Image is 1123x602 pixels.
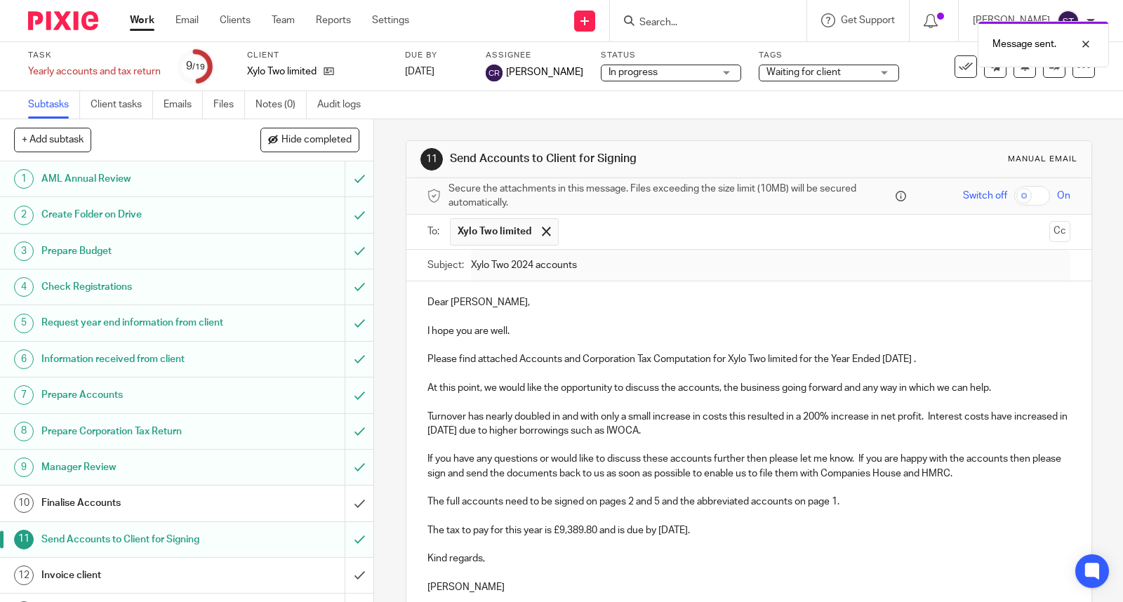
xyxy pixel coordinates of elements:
button: + Add subtask [14,128,91,152]
h1: Finalise Accounts [41,493,234,514]
div: 9 [186,58,205,74]
label: Client [247,50,387,61]
p: Message sent. [992,37,1056,51]
img: Pixie [28,11,98,30]
label: Due by [405,50,468,61]
div: 10 [14,493,34,513]
a: Settings [372,13,409,27]
div: 11 [14,530,34,549]
a: Email [175,13,199,27]
h1: Send Accounts to Client for Signing [450,152,778,166]
label: Task [28,50,161,61]
a: Team [272,13,295,27]
div: 5 [14,314,34,333]
span: Switch off [963,189,1007,203]
small: /19 [192,63,205,71]
div: 3 [14,241,34,261]
p: Turnover has nearly doubled in and with only a small increase in costs this resulted in a 200% in... [427,410,1070,439]
div: Manual email [1008,154,1077,165]
div: Yearly accounts and tax return [28,65,161,79]
a: Subtasks [28,91,80,119]
div: 8 [14,422,34,441]
label: Assignee [486,50,583,61]
img: svg%3E [486,65,503,81]
h1: Information received from client [41,349,234,370]
span: Xylo Two limited [458,225,531,239]
h1: AML Annual Review [41,168,234,189]
h1: Send Accounts to Client for Signing [41,529,234,550]
p: I hope you are well. [427,324,1070,338]
a: Clients [220,13,251,27]
div: 6 [14,349,34,369]
p: Xylo Two limited [247,65,317,79]
div: 11 [420,148,443,170]
h1: Manager Review [41,457,234,478]
a: Work [130,13,154,27]
h1: Create Folder on Drive [41,204,234,225]
span: [DATE] [405,67,434,76]
span: In progress [609,67,658,77]
button: Hide completed [260,128,359,152]
span: Waiting for client [766,67,841,77]
div: 2 [14,206,34,225]
p: The full accounts need to be signed on pages 2 and 5 and the abbreviated accounts on page 1. [427,495,1070,509]
h1: Prepare Budget [41,241,234,262]
h1: Prepare Accounts [41,384,234,406]
a: Client tasks [91,91,153,119]
label: Subject: [427,258,464,272]
p: Dear [PERSON_NAME], [427,295,1070,309]
div: 7 [14,385,34,405]
a: Files [213,91,245,119]
h1: Check Registrations [41,276,234,297]
a: Reports [316,13,351,27]
a: Notes (0) [255,91,307,119]
button: Cc [1049,221,1070,242]
div: 4 [14,277,34,297]
label: To: [427,225,443,239]
div: 1 [14,169,34,189]
span: [PERSON_NAME] [506,65,583,79]
p: [PERSON_NAME] [427,580,1070,594]
h1: Prepare Corporation Tax Return [41,421,234,442]
img: svg%3E [1057,10,1079,32]
span: On [1057,189,1070,203]
div: 9 [14,457,34,477]
p: Kind regards, [427,551,1070,566]
div: 12 [14,566,34,585]
h1: Invoice client [41,565,234,586]
p: At this point, we would like the opportunity to discuss the accounts, the business going forward ... [427,381,1070,395]
p: Please find attached Accounts and Corporation Tax Computation for Xylo Two limited for the Year E... [427,352,1070,366]
p: If you have any questions or would like to discuss these accounts further then please let me know... [427,452,1070,481]
h1: Request year end information from client [41,312,234,333]
span: Hide completed [281,135,352,146]
span: Secure the attachments in this message. Files exceeding the size limit (10MB) will be secured aut... [448,182,892,210]
a: Emails [164,91,203,119]
a: Audit logs [317,91,371,119]
p: The tax to pay for this year is £9,389.80 and is due by [DATE]. [427,523,1070,537]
